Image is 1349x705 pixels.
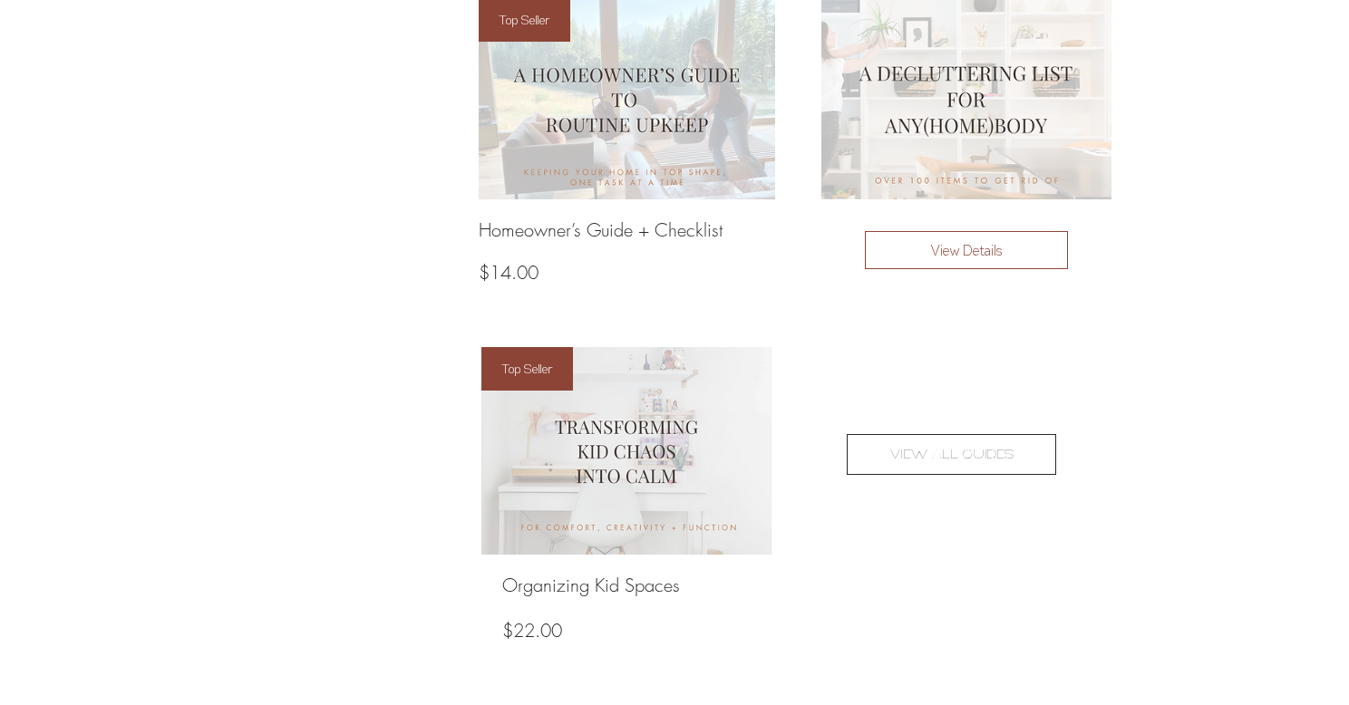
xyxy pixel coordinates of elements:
span: Top Seller [481,347,573,391]
button: View Details [865,231,1068,269]
span: View Details [880,239,1053,261]
a: Organizing Kid SpacesOrganizing Kid Spaces$22.00 [481,347,772,660]
h3: Organizing Kid Spaces [502,573,680,598]
span: $14.00 [479,260,539,285]
span: VIEW ALL GUIDES [890,445,1014,464]
span: $22.00 [502,618,562,642]
a: VIEW ALL GUIDES [847,434,1056,475]
h3: Homeowner’s Guide + Checklist [479,217,723,243]
img: Organizing Kid Spaces [481,347,772,555]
